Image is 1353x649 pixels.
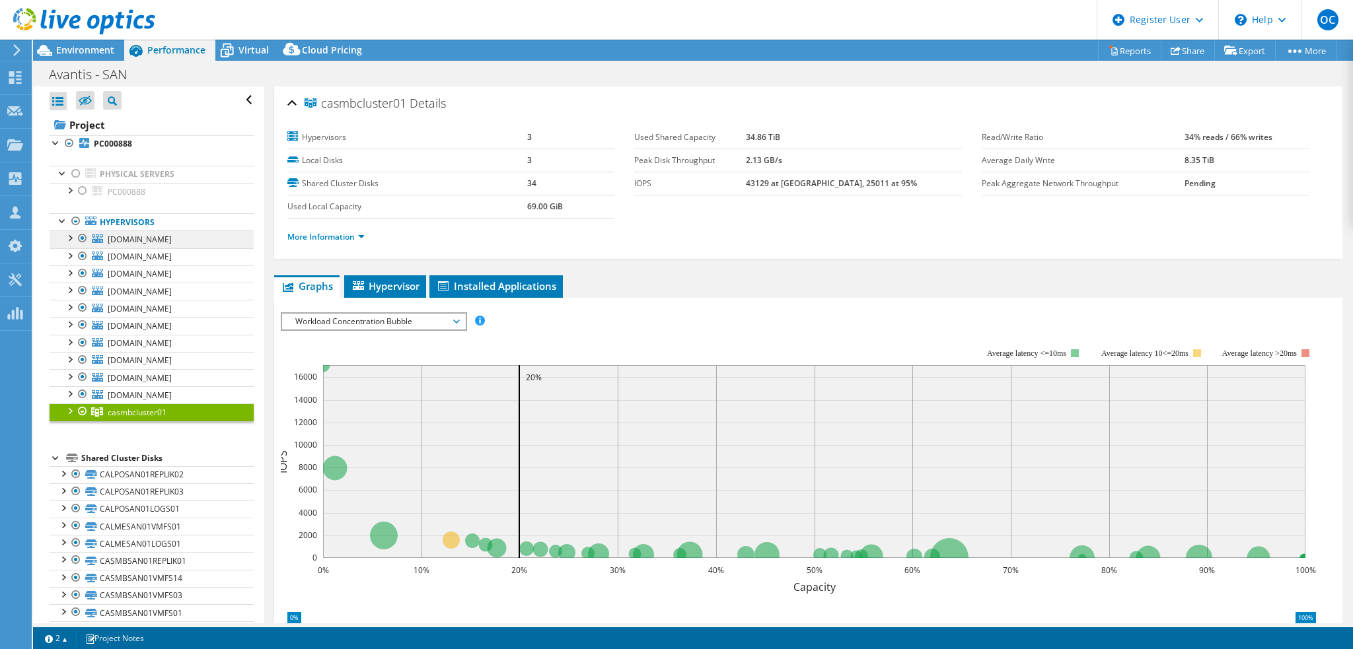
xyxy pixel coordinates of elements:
[746,154,782,166] b: 2.13 GB/s
[50,587,254,604] a: CASMBSAN01VMFS03
[436,279,556,292] span: Installed Applications
[108,355,172,366] span: [DOMAIN_NAME]
[1161,40,1215,61] a: Share
[527,178,536,189] b: 34
[1185,178,1216,189] b: Pending
[108,251,172,262] span: [DOMAIN_NAME]
[50,135,254,153] a: PC000888
[56,44,114,56] span: Environment
[305,97,406,110] span: casmbcluster01
[634,131,745,144] label: Used Shared Capacity
[746,178,917,189] b: 43129 at [GEOGRAPHIC_DATA], 25011 at 95%
[634,177,745,190] label: IOPS
[108,407,166,418] span: casmbcluster01
[50,621,254,638] a: CASMBSAN01VMFS04
[610,564,626,576] text: 30%
[527,131,532,143] b: 3
[50,369,254,386] a: [DOMAIN_NAME]
[36,630,77,646] a: 2
[50,230,254,248] a: [DOMAIN_NAME]
[50,114,254,135] a: Project
[1214,40,1276,61] a: Export
[1235,14,1247,26] svg: \n
[708,564,724,576] text: 40%
[287,231,365,242] a: More Information
[50,386,254,403] a: [DOMAIN_NAME]
[1199,564,1215,576] text: 90%
[289,314,458,329] span: Workload Concentration Bubble
[50,535,254,552] a: CALMESAN01LOGS01
[302,44,362,56] span: Cloud Pricing
[50,283,254,300] a: [DOMAIN_NAME]
[982,154,1185,167] label: Average Daily Write
[50,483,254,500] a: CALPOSAN01REPLIK03
[50,183,254,200] a: PC000888
[108,390,172,401] span: [DOMAIN_NAME]
[50,403,254,421] a: casmbcluster01
[1003,564,1019,576] text: 70%
[294,439,317,450] text: 10000
[1295,564,1315,576] text: 100%
[904,564,920,576] text: 60%
[746,131,780,143] b: 34.86 TiB
[108,268,172,279] span: [DOMAIN_NAME]
[1317,9,1338,30] span: OC
[793,580,836,594] text: Capacity
[50,213,254,230] a: Hypervisors
[414,564,429,576] text: 10%
[527,201,563,212] b: 69.00 GiB
[50,466,254,483] a: CALPOSAN01REPLIK02
[351,279,420,292] span: Hypervisor
[108,372,172,384] span: [DOMAIN_NAME]
[50,265,254,283] a: [DOMAIN_NAME]
[317,564,328,576] text: 0%
[1101,349,1188,358] tspan: Average latency 10<=20ms
[43,67,147,82] h1: Avantis - SAN
[287,177,527,190] label: Shared Cluster Disks
[299,507,317,518] text: 4000
[108,320,172,331] span: [DOMAIN_NAME]
[94,138,132,149] b: PC000888
[50,335,254,352] a: [DOMAIN_NAME]
[108,234,172,245] span: [DOMAIN_NAME]
[634,154,745,167] label: Peak Disk Throughput
[511,564,527,576] text: 20%
[294,371,317,382] text: 16000
[238,44,269,56] span: Virtual
[1222,349,1296,358] text: Average latency >20ms
[1185,131,1272,143] b: 34% reads / 66% writes
[50,518,254,535] a: CALMESAN01VMFS01
[982,131,1185,144] label: Read/Write Ratio
[50,552,254,569] a: CASMBSAN01REPLIK01
[410,95,446,111] span: Details
[527,154,532,166] b: 3
[526,372,542,383] text: 20%
[807,564,823,576] text: 50%
[287,131,527,144] label: Hypervisors
[294,394,317,405] text: 14000
[1098,40,1161,61] a: Reports
[1275,40,1336,61] a: More
[281,279,333,292] span: Graphs
[1101,564,1117,576] text: 80%
[1185,154,1214,166] b: 8.35 TiB
[108,186,145,197] span: PC000888
[287,154,527,167] label: Local Disks
[987,349,1066,358] tspan: Average latency <=10ms
[50,166,254,183] a: Physical Servers
[50,604,254,621] a: CASMBSAN01VMFS01
[299,529,317,541] text: 2000
[108,286,172,297] span: [DOMAIN_NAME]
[294,417,317,428] text: 12000
[108,303,172,314] span: [DOMAIN_NAME]
[50,317,254,334] a: [DOMAIN_NAME]
[50,248,254,265] a: [DOMAIN_NAME]
[982,177,1185,190] label: Peak Aggregate Network Throughput
[299,484,317,495] text: 6000
[50,300,254,317] a: [DOMAIN_NAME]
[108,337,172,349] span: [DOMAIN_NAME]
[287,200,527,213] label: Used Local Capacity
[147,44,205,56] span: Performance
[50,570,254,587] a: CASMBSAN01VMFS14
[76,630,153,646] a: Project Notes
